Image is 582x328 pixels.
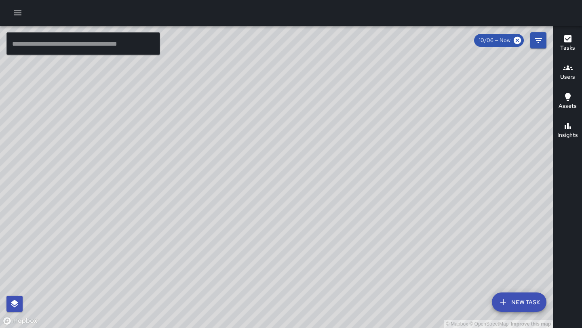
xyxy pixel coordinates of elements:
[560,73,575,82] h6: Users
[492,292,546,312] button: New Task
[553,58,582,87] button: Users
[553,116,582,145] button: Insights
[559,102,577,111] h6: Assets
[474,34,524,47] div: 10/06 — Now
[474,36,515,44] span: 10/06 — Now
[560,44,575,53] h6: Tasks
[530,32,546,48] button: Filters
[553,29,582,58] button: Tasks
[557,131,578,140] h6: Insights
[553,87,582,116] button: Assets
